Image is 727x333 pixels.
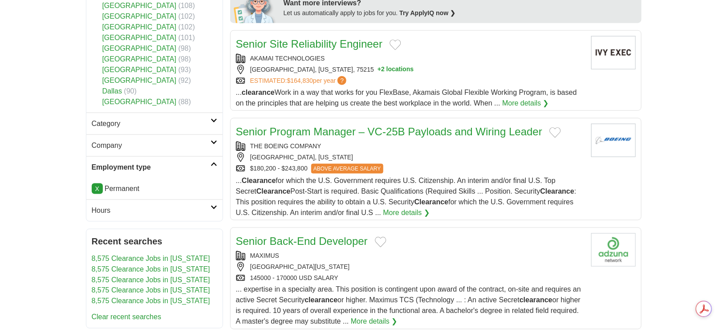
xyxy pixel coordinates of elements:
a: [GEOGRAPHIC_DATA] [102,34,177,41]
a: Senior Site Reliability Engineer [236,38,383,50]
button: Add to favorite jobs [375,237,386,248]
a: [GEOGRAPHIC_DATA] [102,77,177,84]
strong: Clearance [242,177,276,184]
div: AKAMAI TECHNOLOGIES [236,54,584,63]
button: Add to favorite jobs [390,40,401,50]
a: [GEOGRAPHIC_DATA] [102,66,177,73]
a: Try ApplyIQ now ❯ [399,9,455,16]
div: [GEOGRAPHIC_DATA][US_STATE] [236,262,584,272]
a: 8,575 Clearance Jobs in [US_STATE] [92,297,210,305]
a: [GEOGRAPHIC_DATA] [102,23,177,31]
strong: Clearance [414,198,449,206]
span: (88) [179,98,191,106]
a: Senior Program Manager – VC-25B Payloads and Wiring Leader [236,126,542,138]
div: MAXIMUS [236,251,584,260]
span: $164,830 [287,77,313,84]
a: X [92,183,103,194]
a: More details ❯ [351,317,398,327]
h2: Hours [92,205,211,216]
h2: Company [92,140,211,151]
span: (98) [179,55,191,63]
strong: clearance [305,296,337,304]
div: [GEOGRAPHIC_DATA], [US_STATE], 75215 [236,65,584,74]
a: [GEOGRAPHIC_DATA] [102,98,177,106]
a: 8,575 Clearance Jobs in [US_STATE] [92,255,210,262]
a: 8,575 Clearance Jobs in [US_STATE] [92,287,210,294]
a: [GEOGRAPHIC_DATA] [102,55,177,63]
strong: Clearance [256,187,291,195]
span: (108) [179,2,195,9]
a: Clear recent searches [92,313,162,321]
strong: clearance [520,296,552,304]
a: Hours [86,199,223,221]
button: Add to favorite jobs [549,127,561,138]
a: Category [86,113,223,134]
span: (101) [179,34,195,41]
a: Employment type [86,156,223,178]
h2: Category [92,118,211,129]
span: (93) [179,66,191,73]
div: [GEOGRAPHIC_DATA], [US_STATE] [236,153,584,162]
span: (98) [179,45,191,52]
a: ESTIMATED:$164,830per year? [250,76,349,85]
a: More details ❯ [502,98,549,109]
strong: clearance [242,89,275,96]
a: 8,575 Clearance Jobs in [US_STATE] [92,265,210,273]
img: BOEING logo [591,124,636,157]
h2: Recent searches [92,235,217,248]
span: ... Work in a way that works for you FlexBase, Akamais Global Flexible Working Program, is based ... [236,89,577,107]
span: ... for which the U.S. Government requires U.S. Citizenship. An interim and/or final U.S. Top Sec... [236,177,577,216]
img: Company logo [591,36,636,69]
a: Senior Back-End Developer [236,235,368,247]
span: (92) [179,77,191,84]
div: Let us automatically apply to jobs for you. [284,8,636,18]
span: (102) [179,12,195,20]
a: More details ❯ [383,207,430,218]
span: ? [337,76,346,85]
a: [GEOGRAPHIC_DATA] [102,45,177,52]
a: [GEOGRAPHIC_DATA] [102,2,177,9]
span: ABOVE AVERAGE SALARY [311,164,383,174]
a: 8,575 Clearance Jobs in [US_STATE] [92,276,210,284]
strong: Clearance [540,187,575,195]
a: Dallas [102,87,122,95]
span: (102) [179,23,195,31]
a: Company [86,134,223,156]
span: + [378,65,381,74]
span: ... expertise in a specialty area. This position is contingent upon award of the contract, on-sit... [236,286,581,325]
h2: Employment type [92,162,211,173]
a: THE BOEING COMPANY [250,142,321,150]
img: Company logo [591,233,636,267]
button: +2 locations [378,65,414,74]
div: $180,200 - $243,800 [236,164,584,174]
li: Permanent [92,183,217,194]
a: [GEOGRAPHIC_DATA] [102,12,177,20]
span: (90) [124,87,136,95]
div: 145000 - 170000 USD SALARY [236,273,584,283]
